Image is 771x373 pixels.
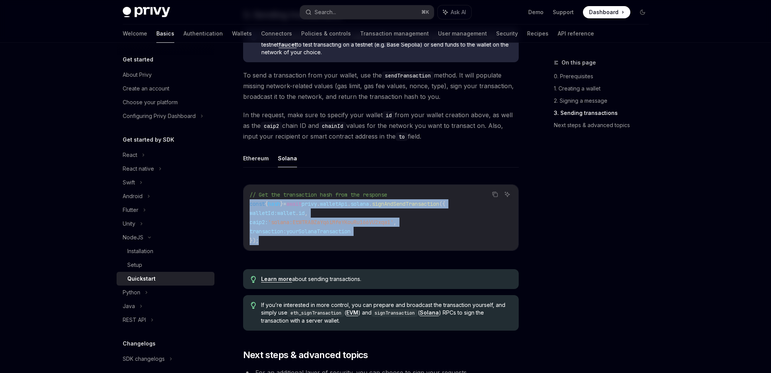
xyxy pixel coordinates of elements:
[589,8,618,16] span: Dashboard
[420,309,439,316] a: Solana
[261,276,292,283] a: Learn more
[562,58,596,67] span: On this page
[123,233,143,242] div: NodeJS
[315,8,336,17] div: Search...
[302,200,317,207] span: privy
[123,150,137,160] div: React
[123,111,196,121] div: Configuring Privy Dashboard
[317,200,320,207] span: .
[301,24,351,43] a: Policies & controls
[346,309,358,316] a: EVM
[243,110,519,142] span: In the request, make sure to specify your wallet from your wallet creation above, as well as the ...
[156,24,174,43] a: Basics
[123,205,138,215] div: Flutter
[117,82,214,95] a: Create an account
[243,70,519,102] span: To send a transaction from your wallet, use the method. It will populate missing network-related ...
[280,200,283,207] span: }
[117,272,214,286] a: Quickstart
[127,274,156,283] div: Quickstart
[117,95,214,109] a: Choose your platform
[279,41,297,48] a: faucet
[123,84,169,93] div: Create an account
[295,210,299,216] span: .
[250,219,268,226] span: caip2:
[183,24,223,43] a: Authentication
[123,98,178,107] div: Choose your platform
[451,8,466,16] span: Ask AI
[250,210,277,216] span: walletId:
[320,200,347,207] span: walletApi
[261,301,511,325] span: If you’re interested in more control, you can prepare and broadcast the transaction yourself, and...
[319,122,346,130] code: chainId
[123,164,154,173] div: React native
[554,70,655,82] a: 0. Prerequisites
[123,178,135,187] div: Swift
[123,55,153,64] h5: Get started
[300,5,434,19] button: Search...⌘K
[283,200,286,207] span: =
[439,200,445,207] span: ({
[261,24,292,43] a: Connectors
[502,189,512,199] button: Ask AI
[421,9,429,15] span: ⌘ K
[286,200,302,207] span: await
[438,5,471,19] button: Ask AI
[372,200,439,207] span: signAndSendTransaction
[250,237,259,244] span: });
[277,210,295,216] span: wallet
[278,149,297,167] button: Solana
[127,260,142,270] div: Setup
[360,24,429,43] a: Transaction management
[123,288,140,297] div: Python
[528,8,544,16] a: Demo
[123,7,170,18] img: dark logo
[299,210,305,216] span: id
[490,189,500,199] button: Copy the contents from the code block
[123,354,165,363] div: SDK changelogs
[636,6,649,18] button: Toggle dark mode
[496,24,518,43] a: Security
[123,70,152,79] div: About Privy
[250,191,387,198] span: // Get the transaction hash from the response
[250,200,265,207] span: const
[123,219,135,228] div: Unity
[268,200,280,207] span: hash
[261,275,511,283] span: about sending transactions.
[250,228,286,235] span: transaction:
[305,210,308,216] span: ,
[123,339,156,348] h5: Changelogs
[265,200,268,207] span: {
[554,107,655,119] a: 3. Sending transactions
[123,135,174,144] h5: Get started by SDK
[123,315,146,325] div: REST API
[347,200,351,207] span: .
[251,276,256,283] svg: Tip
[553,8,574,16] a: Support
[527,24,549,43] a: Recipes
[232,24,252,43] a: Wallets
[261,33,511,56] span: In order to send a transaction, your wallet must have some funds to pay for gas. You can use a te...
[287,309,344,317] code: eth_signTransaction
[372,309,418,317] code: signTransaction
[123,302,135,311] div: Java
[117,244,214,258] a: Installation
[243,149,269,167] button: Ethereum
[554,119,655,131] a: Next steps & advanced topics
[382,71,434,80] code: sendTransaction
[554,95,655,107] a: 2. Signing a message
[261,122,282,130] code: caip2
[351,200,369,207] span: solana
[123,192,143,201] div: Android
[117,68,214,82] a: About Privy
[383,111,395,119] code: id
[583,6,630,18] a: Dashboard
[243,349,368,361] span: Next steps & advanced topics
[127,247,153,256] div: Installation
[438,24,487,43] a: User management
[251,302,256,309] svg: Tip
[268,219,393,226] span: 'solana:EtWTRABZaYq6iMfeYKouRu166VU2xqa1'
[286,228,351,235] span: yourSolanaTransaction
[369,200,372,207] span: .
[123,24,147,43] a: Welcome
[554,82,655,95] a: 1. Creating a wallet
